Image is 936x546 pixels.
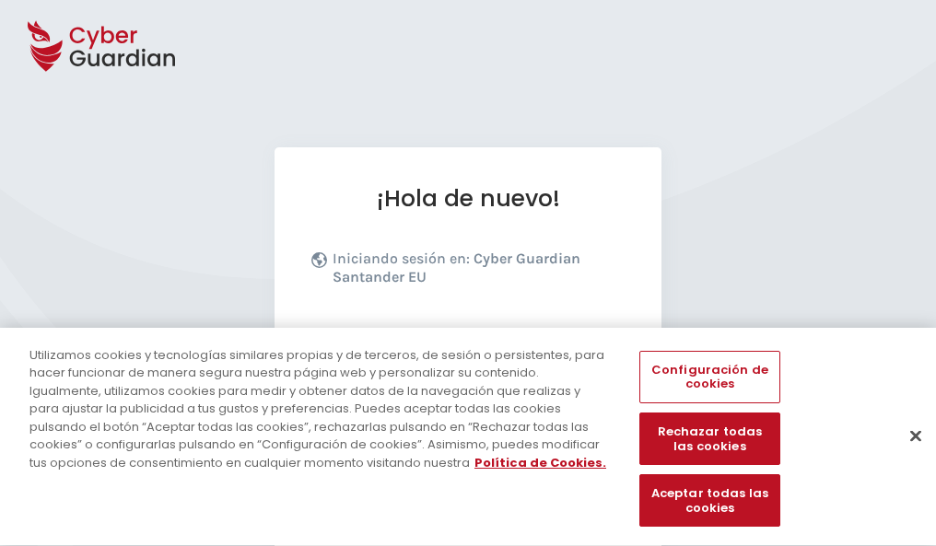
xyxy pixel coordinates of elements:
a: Más información sobre su privacidad, se abre en una nueva pestaña [474,454,606,471]
p: Iniciando sesión en: [333,250,620,296]
button: Cerrar [895,415,936,456]
b: Cyber Guardian Santander EU [333,250,580,285]
button: Configuración de cookies, Abre el cuadro de diálogo del centro de preferencias. [639,351,779,403]
div: Utilizamos cookies y tecnologías similares propias y de terceros, de sesión o persistentes, para ... [29,346,612,472]
h1: ¡Hola de nuevo! [311,184,625,213]
button: Aceptar todas las cookies [639,475,779,528]
button: Rechazar todas las cookies [639,413,779,466]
